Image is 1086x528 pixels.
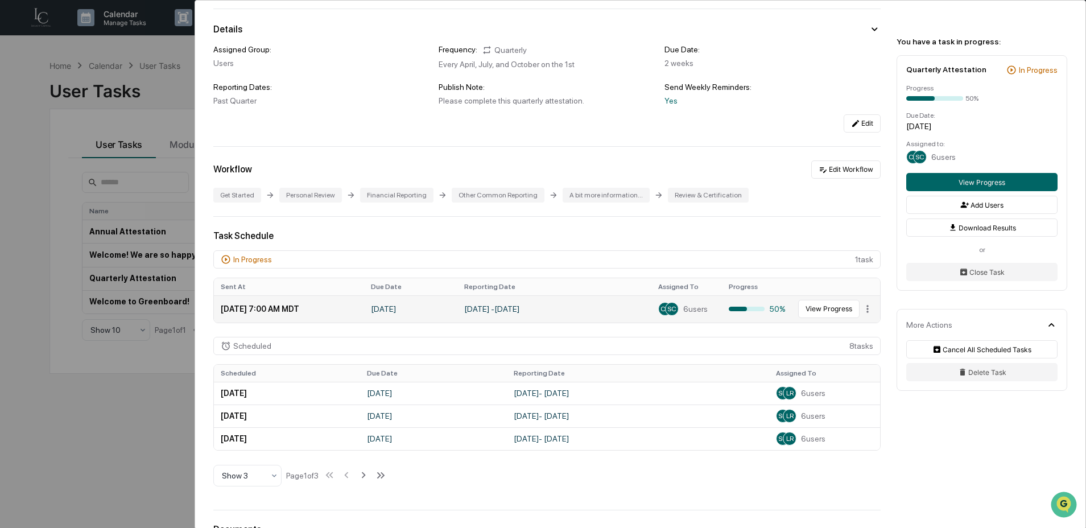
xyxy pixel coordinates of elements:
span: 6 users [801,434,825,443]
th: Due Date [364,278,457,295]
div: Frequency: [439,45,477,55]
button: View Progress [906,173,1058,191]
div: or [906,246,1058,254]
div: 50% [965,94,978,102]
div: Users [213,59,430,68]
div: Quarterly [482,45,527,55]
div: Progress [906,84,1058,92]
td: [DATE] [364,295,457,323]
div: Every April, July, and October on the 1st [439,60,655,69]
div: Publish Note: [439,82,655,92]
span: Pylon [113,193,138,201]
div: Due Date: [906,112,1058,119]
img: 1746055101610-c473b297-6a78-478c-a979-82029cc54cd1 [11,87,32,108]
th: Progress [722,278,792,295]
td: [DATE] [214,382,361,405]
span: 6 users [931,152,956,162]
div: 2 weeks [664,59,881,68]
a: Powered byPylon [80,192,138,201]
td: [DATE] [360,382,507,405]
span: Preclearance [23,143,73,155]
th: Assigned To [651,278,722,295]
div: [DATE] [906,122,1058,131]
span: Attestations [94,143,141,155]
div: Review & Certification [668,188,749,203]
div: Quarterly Attestation [906,65,986,74]
div: 🖐️ [11,145,20,154]
div: 🔎 [11,166,20,175]
div: Yes [664,96,881,105]
span: SC [778,389,787,397]
span: CP [660,305,670,313]
p: How can we help? [11,24,207,42]
th: Scheduled [214,365,361,382]
td: [DATE] - [DATE] [507,405,770,427]
span: LR [786,389,794,397]
div: In Progress [233,255,272,264]
button: Add Users [906,196,1058,214]
th: Sent At [214,278,364,295]
div: Financial Reporting [360,188,433,203]
span: 6 users [801,389,825,398]
div: Reporting Dates: [213,82,430,92]
a: 🔎Data Lookup [7,160,76,181]
div: 🗄️ [82,145,92,154]
button: Delete Task [906,363,1058,381]
a: 🗄️Attestations [78,139,146,159]
div: Details [213,24,242,35]
div: Page 1 of 3 [286,471,319,480]
div: Workflow [213,164,252,175]
span: 6 users [683,304,708,313]
td: [DATE] - [DATE] [507,382,770,405]
div: Get Started [213,188,261,203]
span: SC [778,435,787,443]
th: Reporting Date [507,365,770,382]
div: Personal Review [279,188,342,203]
button: Close Task [906,263,1058,281]
td: [DATE] - [DATE] [507,427,770,450]
span: LR [786,435,794,443]
td: [DATE] [214,427,361,450]
th: Assigned To [769,365,880,382]
th: Reporting Date [457,278,651,295]
iframe: Open customer support [1050,490,1080,521]
td: [DATE] [214,405,361,427]
button: Edit Workflow [811,160,881,179]
button: Cancel All Scheduled Tasks [906,340,1058,358]
button: Download Results [906,218,1058,237]
div: Start new chat [39,87,187,98]
th: Due Date [360,365,507,382]
span: CP [909,153,918,161]
div: Assigned Group: [213,45,430,54]
div: Scheduled [233,341,271,350]
td: [DATE] 7:00 AM MDT [214,295,364,323]
div: A bit more information... [563,188,650,203]
div: 1 task [213,250,881,269]
div: 50% [729,304,786,313]
div: Please complete this quarterly attestation. [439,96,655,105]
div: Task Schedule [213,230,881,241]
td: [DATE] [360,427,507,450]
div: Past Quarter [213,96,430,105]
td: [DATE] [360,405,507,427]
button: Start new chat [193,90,207,104]
span: Data Lookup [23,165,72,176]
a: 🖐️Preclearance [7,139,78,159]
span: SC [915,153,924,161]
div: Other Common Reporting [452,188,544,203]
span: LR [786,412,794,420]
div: You have a task in progress: [897,37,1067,46]
div: We're available if you need us! [39,98,144,108]
span: SC [778,412,787,420]
div: More Actions [906,320,952,329]
span: 6 users [801,411,825,420]
button: View Progress [798,300,860,318]
div: Send Weekly Reminders: [664,82,881,92]
span: SC [667,305,676,313]
td: [DATE] - [DATE] [457,295,651,323]
button: Edit [844,114,881,133]
div: Assigned to: [906,140,1058,148]
div: In Progress [1019,65,1058,75]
